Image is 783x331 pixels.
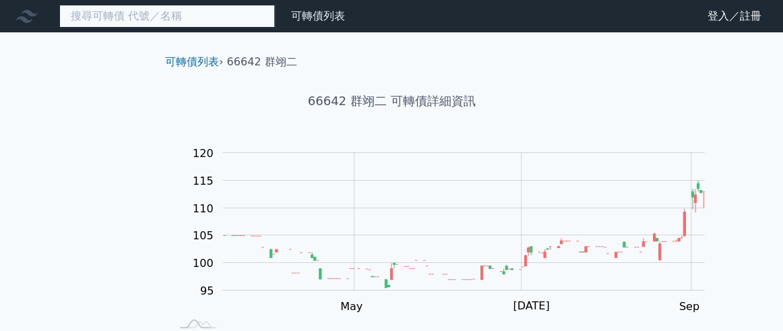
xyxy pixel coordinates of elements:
tspan: 110 [193,202,214,214]
tspan: 120 [193,147,214,160]
tspan: 95 [200,284,214,297]
g: Chart [185,147,724,313]
a: 可轉債列表 [165,55,219,68]
tspan: [DATE] [513,299,549,312]
li: 66642 群翊二 [227,54,297,70]
a: 登入／註冊 [697,5,772,27]
li: › [165,54,223,70]
tspan: 115 [193,175,214,187]
tspan: May [340,300,363,313]
a: 可轉債列表 [291,9,345,22]
tspan: Sep [679,300,699,313]
input: 搜尋可轉債 代號／名稱 [59,5,275,28]
tspan: 100 [193,257,214,270]
h1: 66642 群翊二 可轉債詳細資訊 [154,92,629,111]
tspan: 105 [193,229,214,242]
